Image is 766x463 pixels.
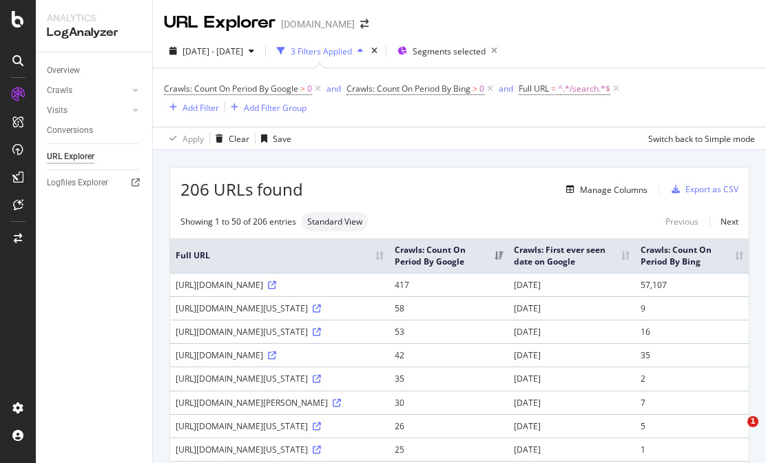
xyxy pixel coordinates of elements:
span: > [473,83,477,94]
td: [DATE] [508,367,634,390]
td: 25 [389,438,508,461]
div: Analytics [47,11,141,25]
td: 26 [389,414,508,438]
div: 3 Filters Applied [291,45,352,57]
span: ^.*/search.*$ [558,79,610,99]
div: URL Explorer [47,150,94,164]
button: Apply [164,127,204,150]
div: [URL][DOMAIN_NAME] [176,279,384,291]
div: Crawls [47,83,72,98]
div: Add Filter Group [244,102,307,114]
div: Overview [47,63,80,78]
div: Export as CSV [685,183,738,195]
div: [URL][DOMAIN_NAME][PERSON_NAME] [176,397,384,409]
td: 7 [635,391,749,414]
td: 57,107 [635,273,749,296]
div: and [327,83,341,94]
button: Segments selected [392,40,503,62]
span: Crawls: Count On Period By Google [164,83,298,94]
div: [DOMAIN_NAME] [281,17,355,31]
td: [DATE] [508,391,634,414]
span: 1 [747,416,758,427]
td: 30 [389,391,508,414]
div: arrow-right-arrow-left [360,19,369,29]
div: Save [273,133,291,145]
button: Add Filter [164,99,219,116]
th: Crawls: First ever seen date on Google: activate to sort column ascending [508,238,634,273]
span: Standard View [307,218,362,226]
td: [DATE] [508,296,634,320]
td: 5 [635,414,749,438]
td: 9 [635,296,749,320]
div: [URL][DOMAIN_NAME] [176,349,384,361]
button: Switch back to Simple mode [643,127,755,150]
span: Crawls: Count On Period By Bing [346,83,470,94]
span: 206 URLs found [180,178,303,201]
button: 3 Filters Applied [271,40,369,62]
button: Clear [210,127,249,150]
th: Crawls: Count On Period By Google: activate to sort column ascending [389,238,508,273]
button: Save [256,127,291,150]
span: 0 [479,79,484,99]
div: Apply [183,133,204,145]
div: LogAnalyzer [47,25,141,41]
div: [URL][DOMAIN_NAME][US_STATE] [176,326,384,338]
td: [DATE] [508,438,634,461]
button: Add Filter Group [225,99,307,116]
div: [URL][DOMAIN_NAME][US_STATE] [176,373,384,384]
button: and [499,82,513,95]
div: and [499,83,513,94]
td: [DATE] [508,320,634,343]
div: Visits [47,103,68,118]
td: [DATE] [508,273,634,296]
th: Crawls: Count On Period By Bing: activate to sort column ascending [635,238,749,273]
div: [URL][DOMAIN_NAME][US_STATE] [176,444,384,455]
div: Logfiles Explorer [47,176,108,190]
button: Manage Columns [561,181,648,198]
span: Full URL [519,83,549,94]
iframe: Intercom live chat [719,416,752,449]
button: [DATE] - [DATE] [164,40,260,62]
div: neutral label [302,212,368,231]
div: Showing 1 to 50 of 206 entries [180,216,296,227]
th: Full URL: activate to sort column ascending [170,238,389,273]
a: Next [710,212,738,231]
a: Overview [47,63,143,78]
div: Clear [229,133,249,145]
div: Add Filter [183,102,219,114]
button: and [327,82,341,95]
span: 0 [307,79,312,99]
span: Segments selected [413,45,486,57]
span: > [300,83,305,94]
div: [URL][DOMAIN_NAME][US_STATE] [176,420,384,432]
td: 53 [389,320,508,343]
td: 58 [389,296,508,320]
td: 42 [389,343,508,367]
span: [DATE] - [DATE] [183,45,243,57]
td: 1 [635,438,749,461]
span: = [551,83,556,94]
a: URL Explorer [47,150,143,164]
td: 35 [635,343,749,367]
a: Crawls [47,83,129,98]
div: Switch back to Simple mode [648,133,755,145]
a: Conversions [47,123,143,138]
td: [DATE] [508,343,634,367]
td: 35 [389,367,508,390]
td: 16 [635,320,749,343]
td: 2 [635,367,749,390]
td: 417 [389,273,508,296]
div: Manage Columns [580,184,648,196]
a: Logfiles Explorer [47,176,143,190]
a: Visits [47,103,129,118]
button: Export as CSV [666,178,738,200]
div: times [369,44,380,58]
td: [DATE] [508,414,634,438]
div: Conversions [47,123,93,138]
div: [URL][DOMAIN_NAME][US_STATE] [176,302,384,314]
div: URL Explorer [164,11,276,34]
